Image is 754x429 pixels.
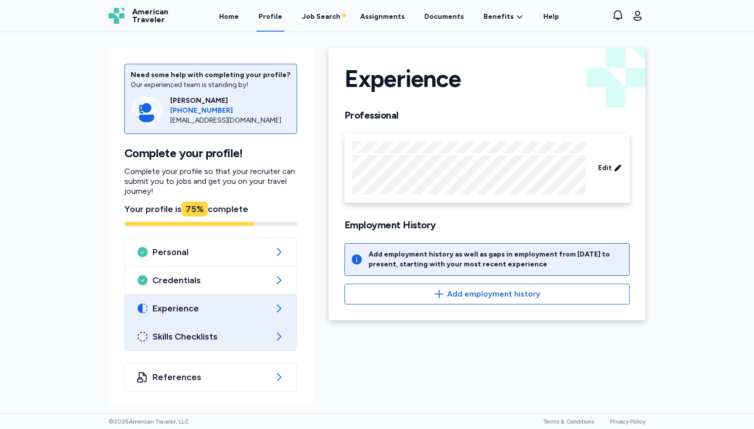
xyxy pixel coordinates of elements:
[344,109,630,122] h2: Professional
[344,133,630,203] div: Edit
[131,80,291,90] div: Our experienced team is standing by!
[131,70,291,80] div: Need some help with completing your profile?
[132,8,168,24] span: American Traveler
[124,146,297,161] h1: Complete your profile!
[170,106,291,116] a: [PHONE_NUMBER]
[152,331,269,343] span: Skills Checklists
[109,418,189,426] span: © 2025 American Traveler, LLC
[344,219,630,231] h2: Employment History
[257,1,284,32] a: Profile
[131,96,162,128] img: Consultant
[124,167,297,196] p: Complete your profile so that your recruiter can submit you to jobs and get you on your travel jo...
[447,288,540,300] span: Add employment history
[152,371,269,383] span: References
[610,418,645,425] a: Privacy Policy
[344,284,630,304] button: Add employment history
[152,246,269,258] span: Personal
[170,116,291,126] div: [EMAIL_ADDRESS][DOMAIN_NAME]
[484,12,514,22] span: Benefits
[369,250,623,269] div: Add employment history as well as gaps in employment from [DATE] to present, starting with your m...
[302,12,340,22] div: Job Search
[543,418,594,425] a: Terms & Conditions
[182,202,208,216] div: 75 %
[344,64,461,93] h1: Experience
[484,12,524,22] a: Benefits
[152,302,269,314] span: Experience
[598,163,612,173] span: Edit
[124,202,297,216] div: Your profile is complete
[109,8,124,24] img: Logo
[170,96,291,106] div: [PERSON_NAME]
[152,274,269,286] span: Credentials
